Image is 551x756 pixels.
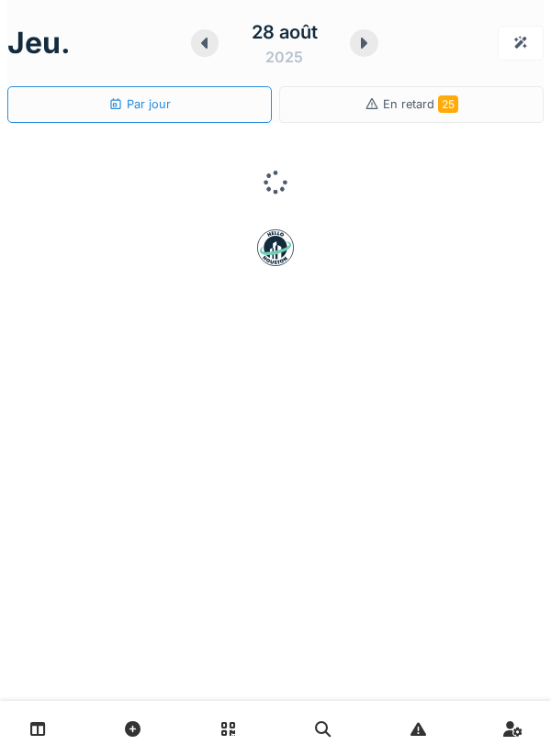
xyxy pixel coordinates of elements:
span: 25 [438,95,458,113]
div: Par jour [108,95,171,113]
span: En retard [383,97,458,111]
img: badge-BVDL4wpA.svg [257,229,294,266]
h1: jeu. [7,26,71,61]
div: 28 août [252,18,318,46]
div: 2025 [265,46,303,68]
